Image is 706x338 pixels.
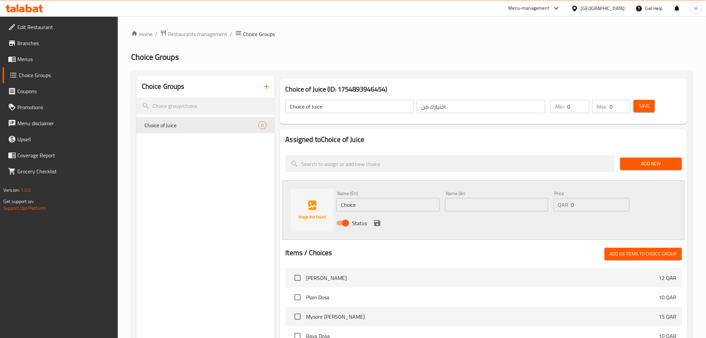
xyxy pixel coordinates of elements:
div: Menu-management [508,4,550,12]
h2: Assigned to Choice of Juice [285,135,682,145]
a: Restaurants management [160,30,228,38]
a: Coupons [3,83,118,99]
span: Edit Restaurant [17,23,112,31]
p: QAR [558,201,569,209]
h2: Items / Choices [285,248,332,258]
span: Version: [3,186,20,194]
input: Enter name En [336,198,439,211]
input: Please enter price [571,198,630,211]
span: Select choice [291,290,305,304]
p: Max: [597,103,607,111]
div: Choices [258,121,267,129]
p: 10 QAR [659,293,677,301]
span: Coverage Report [17,151,112,159]
a: Menu disclaimer [3,115,118,131]
span: Status [352,219,367,227]
a: Choice Groups [3,67,118,83]
div: Choice of Juice0 [136,117,275,133]
span: Select choice [291,310,305,324]
input: search [285,155,615,172]
span: H [694,5,697,12]
span: Upsell [17,135,112,143]
a: Edit Restaurant [3,19,118,35]
nav: breadcrumb [131,30,693,38]
span: Mysore [PERSON_NAME] [306,313,659,321]
button: save [372,218,382,228]
li: / [230,30,233,38]
input: Enter name Ar [445,198,548,211]
a: Promotions [3,99,118,115]
a: Home [131,30,152,38]
a: Coverage Report [3,147,118,163]
span: Menu disclaimer [17,119,112,127]
button: Save [634,100,655,112]
h3: Choice of Juice (ID: 1754893946454) [285,84,682,95]
span: Menus [17,55,112,63]
input: search [136,98,275,115]
span: 1.0.0 [21,186,31,194]
span: Choice Groups [131,49,179,64]
span: Get support on: [3,197,34,206]
span: Save [639,102,650,110]
p: 12 QAR [659,274,677,282]
span: 0 [259,122,266,129]
span: Add (0) items to choice group [610,250,677,258]
span: [PERSON_NAME] [306,274,659,282]
button: Add New [620,158,682,170]
span: Grocery Checklist [17,167,112,175]
button: Add (0) items to choice group [605,248,682,260]
span: Plain Dosa [306,293,659,301]
p: Min: [555,103,565,111]
span: Choice Groups [243,30,275,38]
a: Branches [3,35,118,51]
a: Grocery Checklist [3,163,118,179]
span: Branches [17,39,112,47]
span: Choice of Juice [144,121,259,129]
span: Restaurants management [168,30,228,38]
span: Add New [626,160,677,168]
div: [GEOGRAPHIC_DATA] [581,5,625,12]
p: 15 QAR [659,313,677,321]
span: Select choice [291,271,305,285]
span: Choice Groups [19,71,112,79]
a: Support.OpsPlatform [3,204,46,212]
span: Promotions [17,103,112,111]
span: Coupons [17,87,112,95]
a: Upsell [3,131,118,147]
li: / [155,30,157,38]
a: Menus [3,51,118,67]
h2: Choice Groups [142,81,185,92]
